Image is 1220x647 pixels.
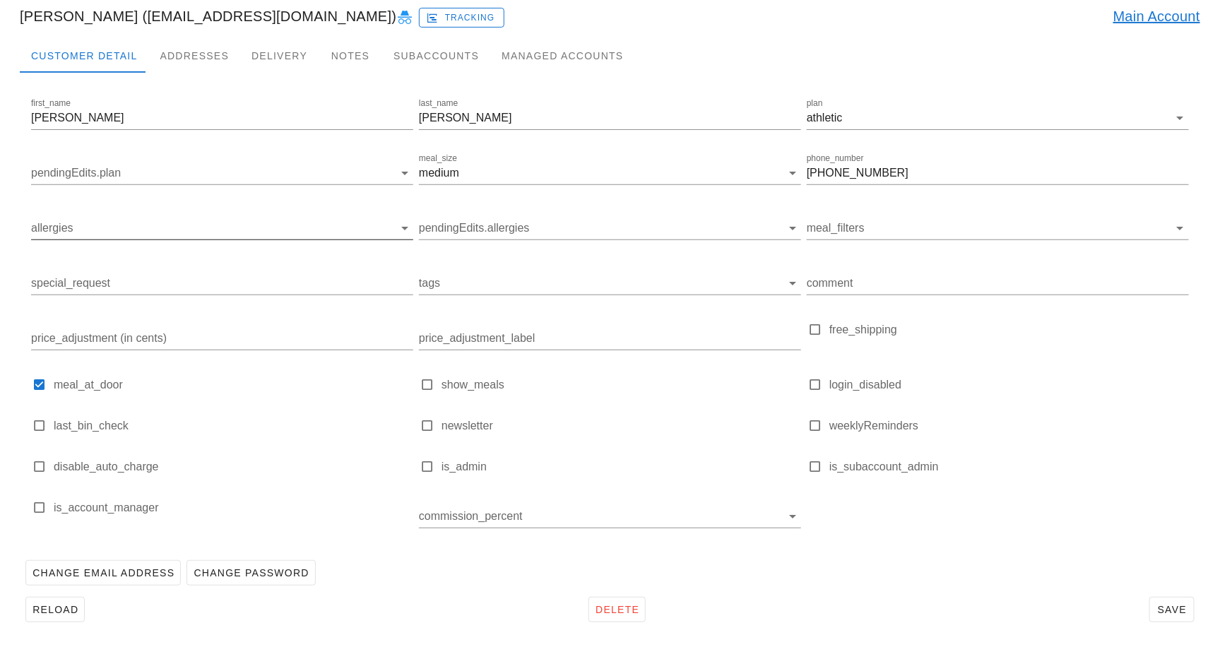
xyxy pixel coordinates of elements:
button: Save [1149,597,1195,622]
div: Addresses [148,39,240,73]
a: Tracking [419,5,504,28]
div: Subaccounts [382,39,490,73]
button: Reload [25,597,85,622]
a: Main Account [1113,5,1200,28]
span: Save [1156,604,1188,615]
label: is_admin [442,460,801,474]
div: medium [419,167,459,179]
span: Reload [32,604,78,615]
div: tags [419,272,801,295]
button: Delete [588,597,646,622]
label: is_subaccount_admin [829,460,1189,474]
div: planathletic [807,107,1189,129]
label: is_account_manager [54,501,413,515]
label: first_name [31,98,71,109]
label: meal_size [419,153,457,164]
span: Change Password [193,567,309,578]
div: athletic [807,112,843,124]
div: Notes [319,39,382,73]
span: Change Email Address [32,567,174,578]
label: show_meals [442,378,801,392]
div: Customer Detail [20,39,148,73]
label: free_shipping [829,323,1189,337]
div: pendingEdits.plan [31,162,413,184]
label: last_name [419,98,458,109]
button: Change Password [186,560,315,586]
label: plan [807,98,823,109]
label: meal_at_door [54,378,413,392]
div: meal_filters [807,217,1189,239]
button: Change Email Address [25,560,181,586]
label: last_bin_check [54,419,413,433]
div: allergies [31,217,413,239]
span: Delete [595,604,639,615]
label: weeklyReminders [829,419,1189,433]
span: Tracking [429,11,495,24]
label: phone_number [807,153,864,164]
button: Tracking [419,8,504,28]
label: login_disabled [829,378,1189,392]
div: pendingEdits.allergies [419,217,801,239]
div: Delivery [240,39,319,73]
label: newsletter [442,419,801,433]
div: commission_percent [419,505,801,528]
label: disable_auto_charge [54,460,413,474]
div: meal_sizemedium [419,162,801,184]
div: Managed Accounts [490,39,634,73]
